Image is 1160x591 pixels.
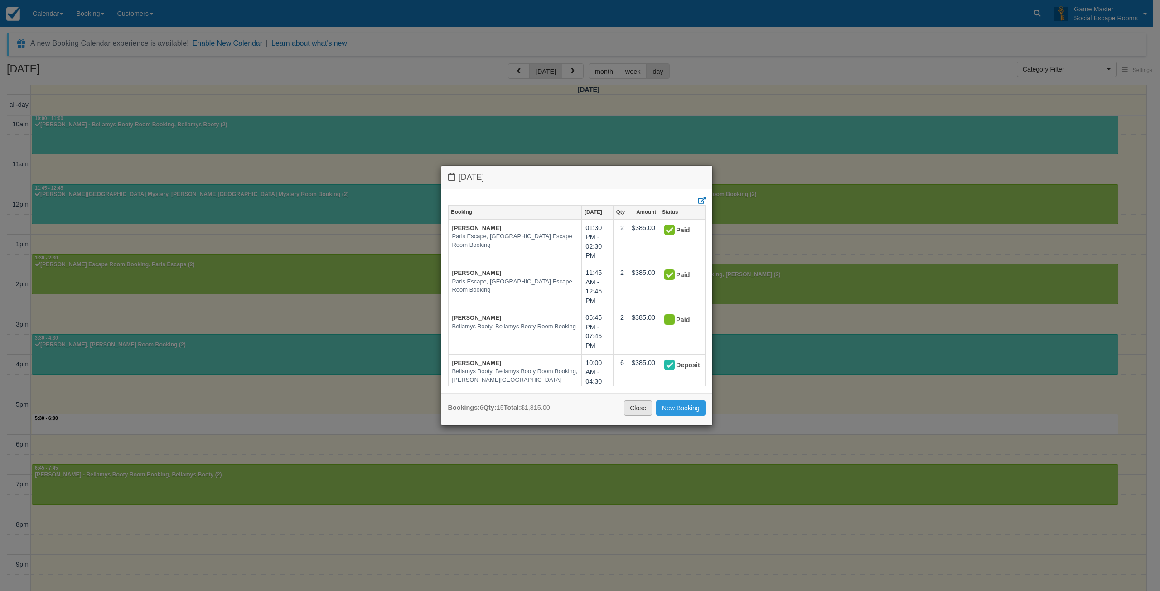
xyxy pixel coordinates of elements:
a: [PERSON_NAME] [452,360,502,366]
div: Paid [663,223,693,238]
td: 2 [613,219,628,264]
td: 2 [613,309,628,354]
a: [PERSON_NAME] [452,225,502,231]
td: 11:45 AM - 12:45 PM [582,264,614,309]
a: [PERSON_NAME] [452,314,502,321]
td: 2 [613,264,628,309]
td: $385.00 [628,264,659,309]
a: Booking [449,206,582,218]
td: $385.00 [628,354,659,413]
strong: Bookings: [448,404,480,411]
a: Qty [614,206,628,218]
h4: [DATE] [448,173,706,182]
div: 6 15 $1,815.00 [448,403,550,413]
div: Paid [663,313,693,327]
td: 01:30 PM - 02:30 PM [582,219,614,264]
div: Deposit [663,358,693,373]
td: $385.00 [628,309,659,354]
strong: Qty: [483,404,497,411]
a: Status [659,206,705,218]
td: 6 [613,354,628,413]
td: 06:45 PM - 07:45 PM [582,309,614,354]
em: Bellamys Booty, Bellamys Booty Room Booking [452,322,578,331]
em: Paris Escape, [GEOGRAPHIC_DATA] Escape Room Booking [452,232,578,249]
a: [DATE] [582,206,613,218]
td: 10:00 AM - 04:30 PM [582,354,614,413]
td: $385.00 [628,219,659,264]
em: Paris Escape, [GEOGRAPHIC_DATA] Escape Room Booking [452,278,578,294]
em: Bellamys Booty, Bellamys Booty Room Booking, [PERSON_NAME][GEOGRAPHIC_DATA] Mystery, [PERSON_NAME... [452,367,578,409]
strong: Total: [504,404,521,411]
a: Close [624,400,652,416]
a: Amount [628,206,659,218]
div: Paid [663,268,693,283]
a: [PERSON_NAME] [452,269,502,276]
a: New Booking [656,400,706,416]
